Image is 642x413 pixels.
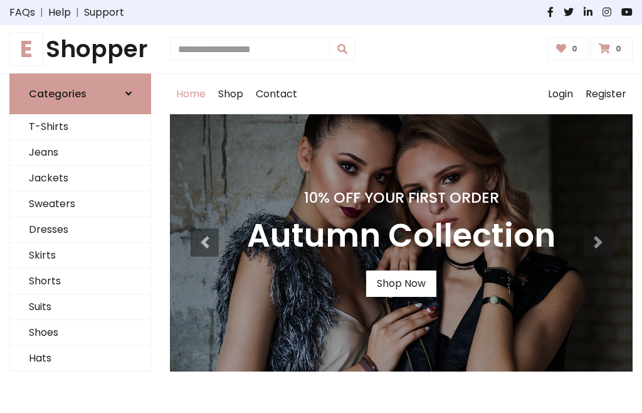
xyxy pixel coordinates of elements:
a: T-Shirts [10,114,150,140]
h1: Shopper [9,35,151,63]
a: 0 [591,37,633,61]
a: Suits [10,294,150,320]
a: Home [170,74,212,114]
span: 0 [613,43,624,55]
a: Hats [10,346,150,372]
span: | [35,5,48,20]
a: 0 [548,37,589,61]
a: FAQs [9,5,35,20]
a: EShopper [9,35,151,63]
a: Register [579,74,633,114]
a: Help [48,5,71,20]
span: | [71,5,84,20]
a: Shoes [10,320,150,346]
a: Contact [250,74,303,114]
a: Skirts [10,243,150,269]
a: Login [542,74,579,114]
a: Jeans [10,140,150,166]
a: Shop Now [366,271,436,297]
a: Shorts [10,269,150,294]
a: Shop [212,74,250,114]
h4: 10% Off Your First Order [247,189,555,206]
a: Categories [9,73,151,114]
span: 0 [569,43,581,55]
h6: Categories [29,88,87,100]
a: Dresses [10,217,150,243]
a: Support [84,5,124,20]
h3: Autumn Collection [247,217,555,255]
span: E [9,32,43,66]
a: Jackets [10,166,150,191]
a: Sweaters [10,191,150,217]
